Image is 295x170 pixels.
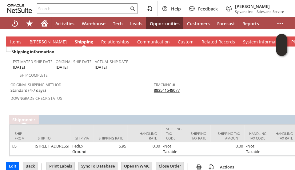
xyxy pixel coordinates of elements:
span: I [10,39,11,45]
a: Relationships [100,39,131,46]
span: [DATE] [95,64,107,70]
span: u [181,39,183,45]
span: h [15,117,18,123]
a: Tracking # [154,82,175,87]
a: Original Ship Date [56,59,92,64]
td: FedEx Ground [71,142,94,155]
div: Shipping Tax Rate [191,131,206,140]
input: Back [23,162,37,170]
a: Items [9,39,23,46]
a: Related Records [200,39,237,46]
span: e [204,39,207,45]
div: Ship To [38,136,66,140]
span: [PERSON_NAME] [235,3,284,9]
a: System Information [241,39,285,46]
input: Print Labels [47,162,74,170]
a: B[PERSON_NAME] [28,39,68,46]
span: Activities [55,21,74,26]
span: Opportunities [150,21,180,26]
input: Search [37,5,129,12]
a: Home [37,17,52,30]
a: Reports [239,17,263,30]
a: Actual Ship Date [95,59,128,64]
a: Warehouse [78,17,109,30]
div: Shipping Information [10,48,151,56]
a: Opportunities [146,17,183,30]
span: Oracle Guided Learning Widget. To move around, please hold and drag [276,45,287,56]
a: Leads [126,17,146,30]
input: Close Order [156,162,184,170]
span: Sales and Service [257,9,284,14]
div: Shipping Tax Code [166,127,181,140]
input: Sync To Database [79,162,117,170]
span: Help [171,6,181,12]
div: Ship Via [75,136,89,140]
span: [DATE] [56,64,68,70]
a: Communication [136,39,171,46]
span: Warehouse [82,21,106,26]
span: y [245,39,248,45]
a: 883541548077 [154,87,180,93]
span: C [137,39,140,45]
input: Edit [6,162,19,170]
td: -Not Taxable- [161,142,186,155]
a: Shipping [73,39,95,46]
iframe: Click here to launch Oracle Guided Learning Help Panel [276,34,287,56]
img: Unchecked [6,47,11,52]
div: More menus [273,17,288,30]
td: US [10,142,33,155]
a: Recent Records [7,17,22,30]
div: Shipping Rate [98,136,123,140]
a: Original Shipping Method [10,82,62,87]
td: [STREET_ADDRESS] [33,142,71,155]
span: Feedback [198,6,218,12]
span: R [101,39,104,45]
div: Handling Rate [132,131,157,140]
a: Activities [52,17,78,30]
span: Reports [242,21,259,26]
a: Downgrade Check Status [10,96,62,101]
div: Handling Tax Rate [276,131,293,140]
div: Shipping Tax Amount [215,131,240,140]
td: -Not Taxable- [245,142,271,155]
span: Sylvane Inc [235,9,253,14]
a: Shipment [12,117,33,123]
svg: logo [7,4,32,13]
a: Customers [183,17,213,30]
svg: Home [41,20,48,27]
span: S [75,39,77,45]
div: Ship From [15,131,29,140]
a: Actions [217,164,237,170]
svg: Search [129,5,136,12]
span: B [30,39,32,45]
a: Ship Complete [20,73,48,78]
span: Leads [130,21,142,26]
span: Standard (4-7 days) [10,87,46,93]
a: Estimated Ship Date [13,59,53,64]
td: 0.00 [211,142,245,155]
div: Handling Tax Code [249,131,266,140]
span: P [291,39,294,45]
span: - [254,9,255,14]
a: Forecast [213,17,239,30]
div: Shortcuts [22,17,37,30]
a: Custom [176,39,195,46]
span: Tech [113,21,123,26]
svg: Shortcuts [26,20,33,27]
td: 5.95 [94,142,128,155]
span: [DATE] [13,64,25,70]
span: Forecast [217,21,235,26]
input: Open In WMC [122,162,152,170]
a: Tech [109,17,126,30]
td: 0.00 [128,142,161,155]
svg: Recent Records [11,20,18,27]
span: Customers [187,21,210,26]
